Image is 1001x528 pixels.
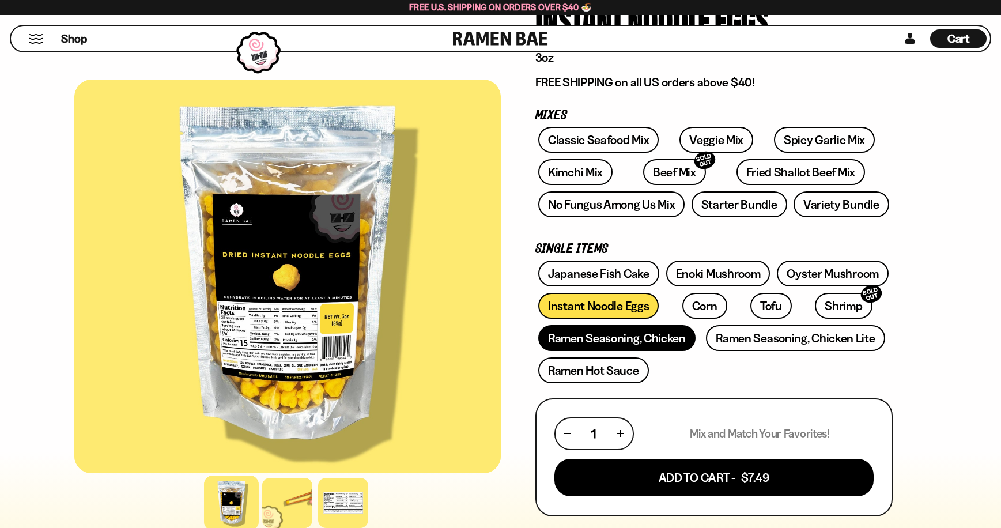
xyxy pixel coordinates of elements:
[666,261,770,286] a: Enoki Mushroom
[859,283,884,306] div: SOLD OUT
[61,29,87,48] a: Shop
[947,32,970,46] span: Cart
[538,159,613,185] a: Kimchi Mix
[28,34,44,44] button: Mobile Menu Trigger
[538,261,659,286] a: Japanese Fish Cake
[61,31,87,47] span: Shop
[794,191,889,217] a: Variety Bundle
[535,244,893,255] p: Single Items
[679,127,753,153] a: Veggie Mix
[692,149,717,172] div: SOLD OUT
[736,159,865,185] a: Fried Shallot Beef Mix
[706,325,885,351] a: Ramen Seasoning, Chicken Lite
[750,293,792,319] a: Tofu
[591,427,596,441] span: 1
[535,110,893,121] p: Mixes
[815,293,872,319] a: ShrimpSOLD OUT
[643,159,706,185] a: Beef MixSOLD OUT
[774,127,875,153] a: Spicy Garlic Mix
[538,127,659,153] a: Classic Seafood Mix
[690,427,830,441] p: Mix and Match Your Favorites!
[538,191,685,217] a: No Fungus Among Us Mix
[538,325,696,351] a: Ramen Seasoning, Chicken
[538,357,649,383] a: Ramen Hot Sauce
[692,191,787,217] a: Starter Bundle
[930,26,987,51] a: Cart
[535,75,893,90] p: FREE SHIPPING on all US orders above $40!
[554,459,874,496] button: Add To Cart - $7.49
[777,261,889,286] a: Oyster Mushroom
[682,293,727,319] a: Corn
[409,2,592,13] span: Free U.S. Shipping on Orders over $40 🍜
